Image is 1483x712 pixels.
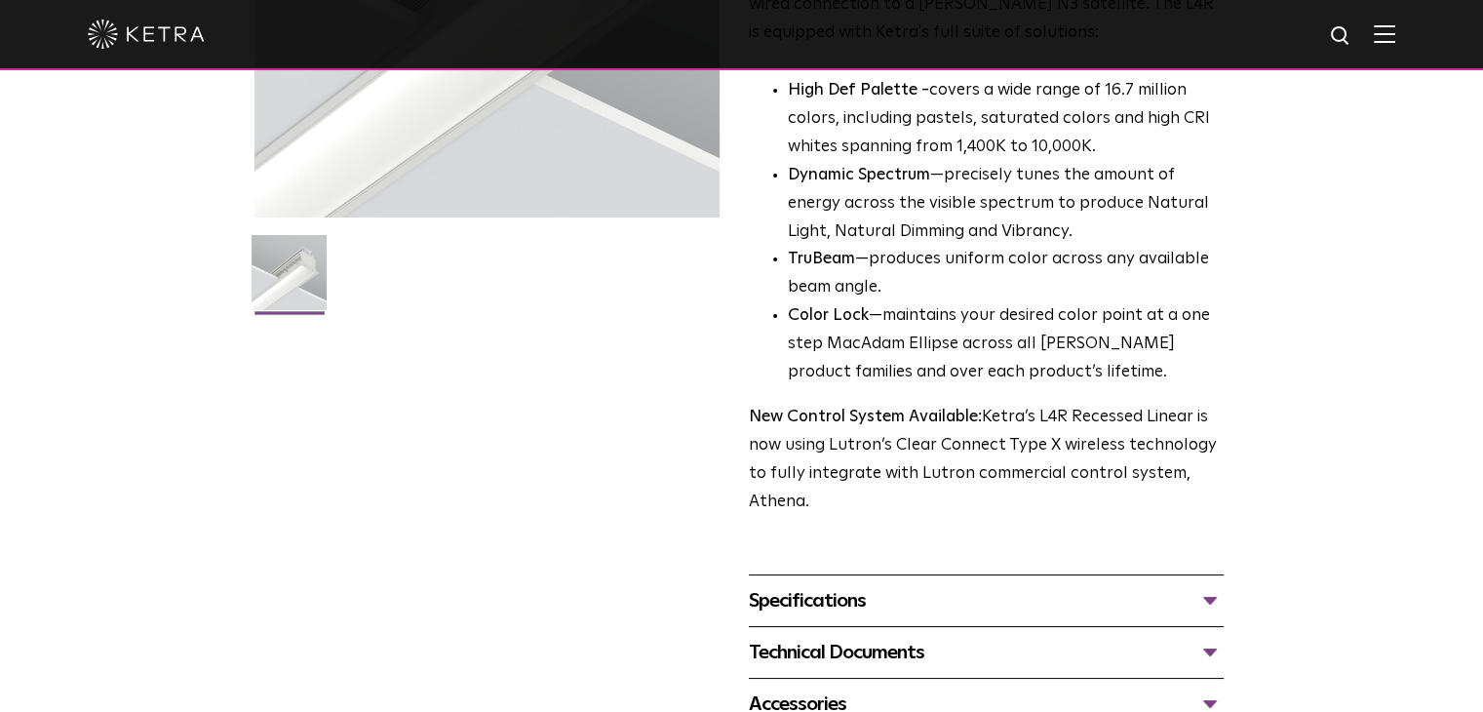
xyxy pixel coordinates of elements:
[749,404,1224,517] p: Ketra’s L4R Recessed Linear is now using Lutron’s Clear Connect Type X wireless technology to ful...
[788,162,1224,247] li: —precisely tunes the amount of energy across the visible spectrum to produce Natural Light, Natur...
[1374,24,1395,43] img: Hamburger%20Nav.svg
[749,637,1224,668] div: Technical Documents
[788,307,869,324] strong: Color Lock
[788,251,855,267] strong: TruBeam
[788,167,930,183] strong: Dynamic Spectrum
[788,246,1224,302] li: —produces uniform color across any available beam angle.
[252,235,327,325] img: L4R-2021-Web-Square
[788,302,1224,387] li: —maintains your desired color point at a one step MacAdam Ellipse across all [PERSON_NAME] produc...
[749,409,982,425] strong: New Control System Available:
[1329,24,1353,49] img: search icon
[788,77,1224,162] p: covers a wide range of 16.7 million colors, including pastels, saturated colors and high CRI whit...
[749,585,1224,616] div: Specifications
[88,20,205,49] img: ketra-logo-2019-white
[788,82,929,99] strong: High Def Palette -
